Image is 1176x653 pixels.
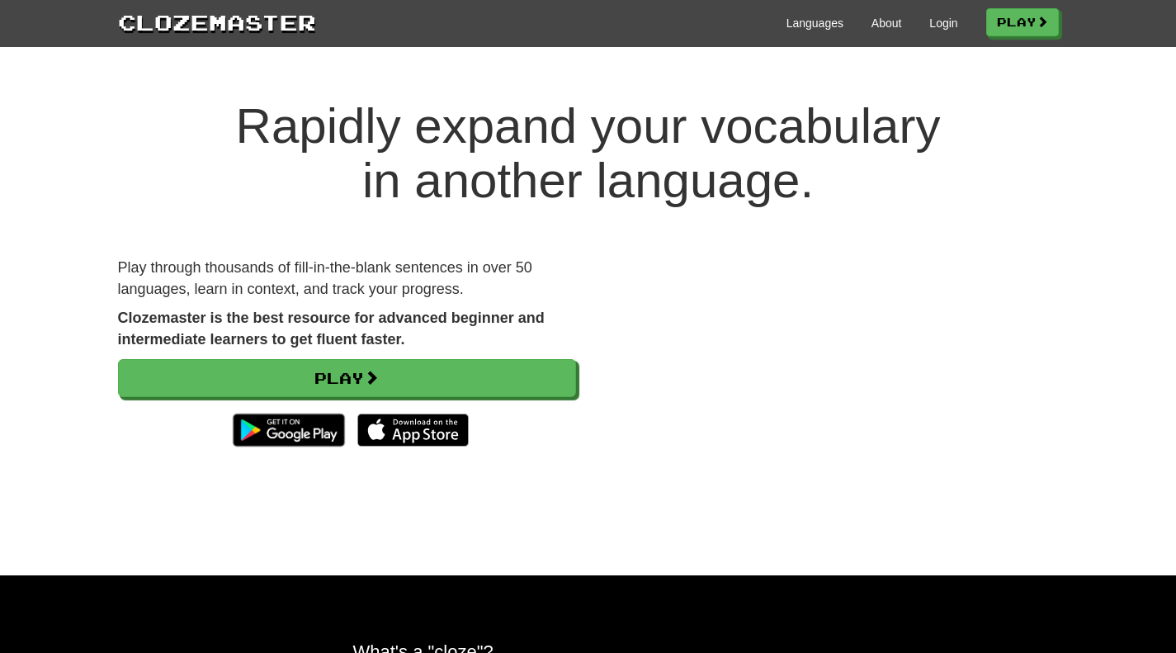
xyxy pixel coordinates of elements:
[118,359,576,397] a: Play
[871,15,902,31] a: About
[986,8,1059,36] a: Play
[118,310,545,348] strong: Clozemaster is the best resource for advanced beginner and intermediate learners to get fluent fa...
[357,414,469,447] img: Download_on_the_App_Store_Badge_US-UK_135x40-25178aeef6eb6b83b96f5f2d004eda3bffbb37122de64afbaef7...
[929,15,957,31] a: Login
[118,258,576,300] p: Play through thousands of fill-in-the-blank sentences in over 50 languages, learn in context, and...
[224,405,352,455] img: Get it on Google Play
[786,15,843,31] a: Languages
[118,7,316,37] a: Clozemaster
